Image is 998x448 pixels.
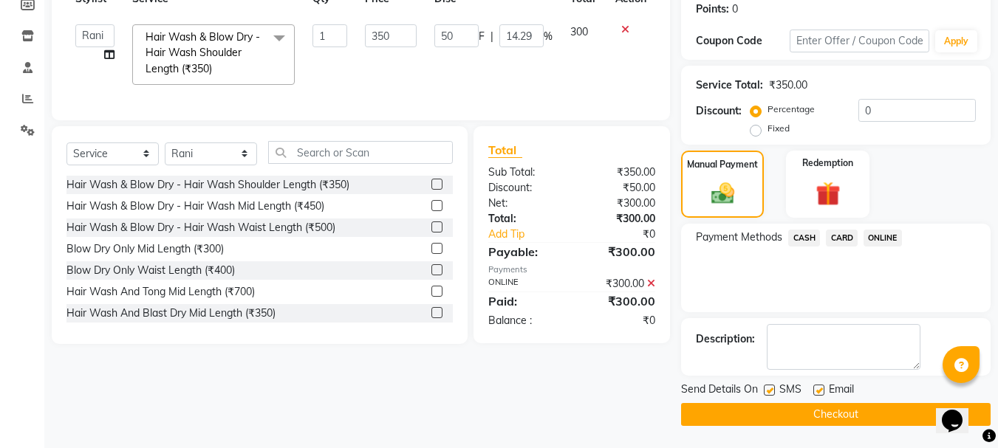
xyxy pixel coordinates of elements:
[572,292,666,310] div: ₹300.00
[790,30,929,52] input: Enter Offer / Coupon Code
[788,230,820,247] span: CASH
[696,1,729,17] div: Points:
[829,382,854,400] span: Email
[66,199,324,214] div: Hair Wash & Blow Dry - Hair Wash Mid Length (₹450)
[779,382,802,400] span: SMS
[491,29,493,44] span: |
[826,230,858,247] span: CARD
[544,29,553,44] span: %
[572,211,666,227] div: ₹300.00
[66,241,224,257] div: Blow Dry Only Mid Length (₹300)
[696,331,755,347] div: Description:
[769,77,807,93] div: ₹350.00
[864,230,902,247] span: ONLINE
[477,196,572,211] div: Net:
[696,33,789,49] div: Coupon Code
[477,292,572,310] div: Paid:
[681,382,758,400] span: Send Details On
[268,141,453,164] input: Search or Scan
[477,227,587,242] a: Add Tip
[477,180,572,196] div: Discount:
[146,30,260,75] span: Hair Wash & Blow Dry - Hair Wash Shoulder Length (₹350)
[704,180,742,207] img: _cash.svg
[477,243,572,261] div: Payable:
[572,276,666,292] div: ₹300.00
[768,122,790,135] label: Fixed
[588,227,667,242] div: ₹0
[488,142,522,158] span: Total
[572,196,666,211] div: ₹300.00
[696,103,742,119] div: Discount:
[696,77,763,93] div: Service Total:
[66,220,335,235] div: Hair Wash & Blow Dry - Hair Wash Waist Length (₹500)
[936,389,983,433] iframe: chat widget
[477,313,572,328] div: Balance :
[212,62,219,75] a: x
[802,156,853,170] label: Redemption
[572,243,666,261] div: ₹300.00
[479,29,485,44] span: F
[66,177,349,193] div: Hair Wash & Blow Dry - Hair Wash Shoulder Length (₹350)
[477,211,572,227] div: Total:
[66,263,235,278] div: Blow Dry Only Waist Length (₹400)
[681,403,991,426] button: Checkout
[935,30,977,52] button: Apply
[768,103,815,116] label: Percentage
[570,25,588,38] span: 300
[66,306,276,321] div: Hair Wash And Blast Dry Mid Length (₹350)
[696,230,782,245] span: Payment Methods
[572,165,666,180] div: ₹350.00
[732,1,738,17] div: 0
[477,165,572,180] div: Sub Total:
[687,158,758,171] label: Manual Payment
[488,263,655,276] div: Payments
[808,179,848,209] img: _gift.svg
[572,180,666,196] div: ₹50.00
[66,284,255,300] div: Hair Wash And Tong Mid Length (₹700)
[572,313,666,328] div: ₹0
[477,276,572,292] div: ONLINE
